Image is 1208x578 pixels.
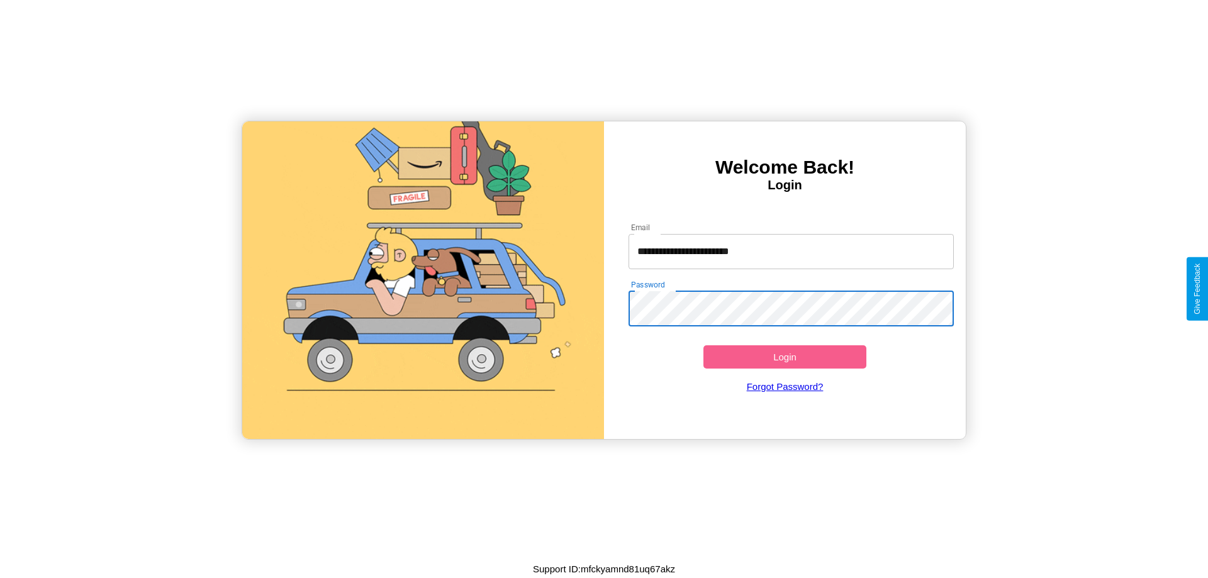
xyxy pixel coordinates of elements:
[703,345,866,369] button: Login
[622,369,948,404] a: Forgot Password?
[533,560,675,577] p: Support ID: mfckyamnd81uq67akz
[631,222,651,233] label: Email
[604,157,966,178] h3: Welcome Back!
[242,121,604,439] img: gif
[1193,264,1202,314] div: Give Feedback
[604,178,966,192] h4: Login
[631,279,664,290] label: Password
